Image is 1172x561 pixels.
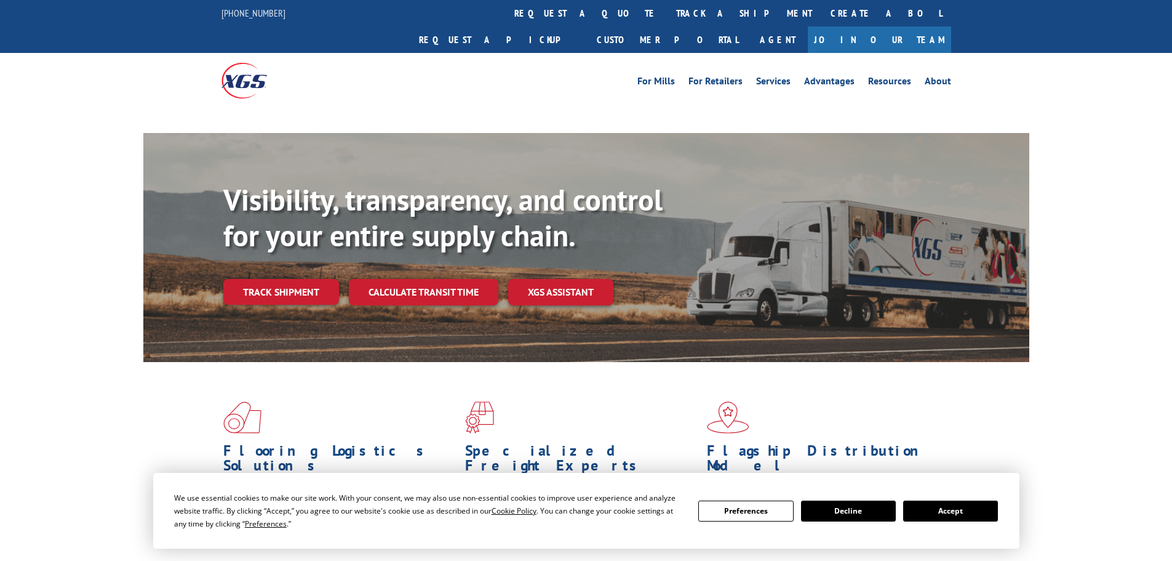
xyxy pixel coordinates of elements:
[410,26,588,53] a: Request a pickup
[756,76,791,90] a: Services
[637,76,675,90] a: For Mills
[925,76,951,90] a: About
[174,491,684,530] div: We use essential cookies to make our site work. With your consent, we may also use non-essential ...
[223,180,663,254] b: Visibility, transparency, and control for your entire supply chain.
[747,26,808,53] a: Agent
[698,501,793,522] button: Preferences
[688,76,743,90] a: For Retailers
[492,506,536,516] span: Cookie Policy
[349,279,498,305] a: Calculate transit time
[808,26,951,53] a: Join Our Team
[465,402,494,434] img: xgs-icon-focused-on-flooring-red
[223,279,339,305] a: Track shipment
[903,501,998,522] button: Accept
[804,76,855,90] a: Advantages
[465,443,698,479] h1: Specialized Freight Experts
[508,279,613,305] a: XGS ASSISTANT
[707,402,749,434] img: xgs-icon-flagship-distribution-model-red
[245,519,287,529] span: Preferences
[707,443,939,479] h1: Flagship Distribution Model
[221,7,285,19] a: [PHONE_NUMBER]
[588,26,747,53] a: Customer Portal
[153,473,1019,549] div: Cookie Consent Prompt
[801,501,896,522] button: Decline
[223,402,261,434] img: xgs-icon-total-supply-chain-intelligence-red
[868,76,911,90] a: Resources
[223,443,456,479] h1: Flooring Logistics Solutions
